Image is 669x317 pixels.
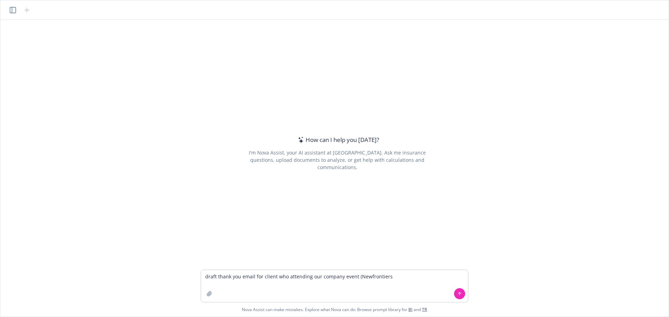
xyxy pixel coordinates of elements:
[422,307,427,312] a: TR
[296,135,379,144] div: How can I help you [DATE]?
[242,302,427,317] span: Nova Assist can make mistakes. Explore what Nova can do: Browse prompt library for and
[239,149,435,171] div: I'm Nova Assist, your AI assistant at [GEOGRAPHIC_DATA]. Ask me insurance questions, upload docum...
[201,270,468,302] textarea: draft thank you email for client who attending our company event (Newfrontiers
[408,307,413,312] a: BI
